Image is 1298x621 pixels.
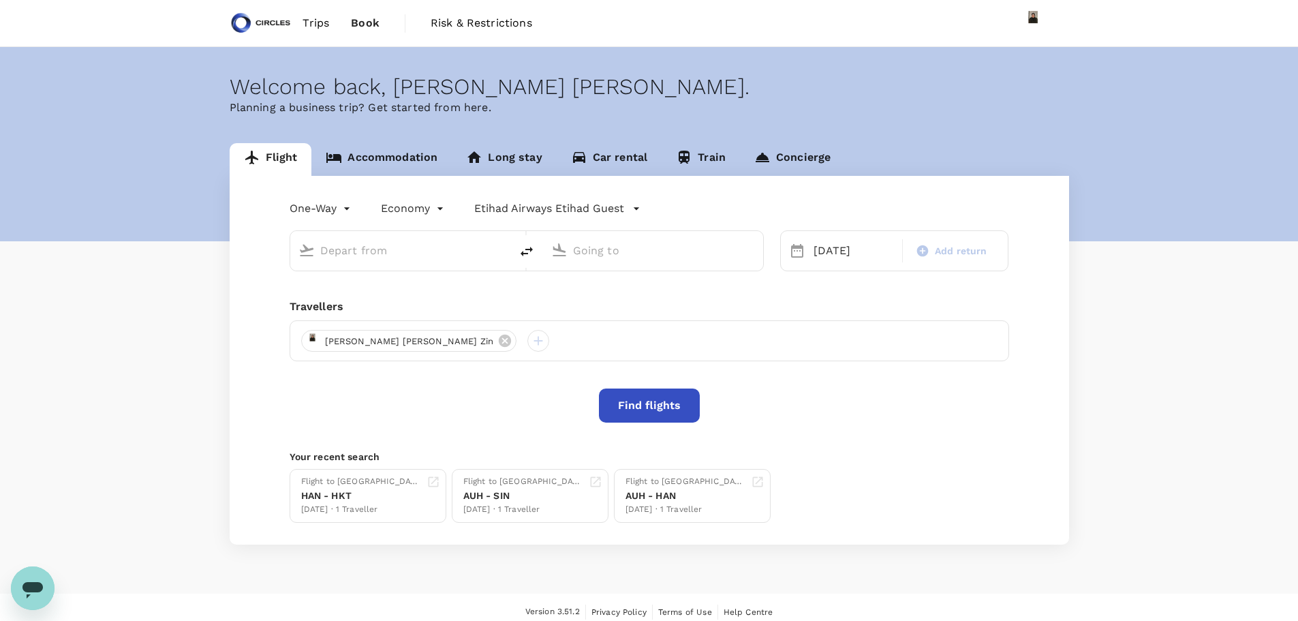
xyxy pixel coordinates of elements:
span: Help Centre [724,607,773,617]
button: Etihad Airways Etihad Guest [474,200,640,217]
div: [DATE] · 1 Traveller [625,503,745,517]
a: Help Centre [724,605,773,620]
a: Train [662,143,740,176]
div: Economy [381,198,447,219]
div: [DATE] [808,237,899,264]
button: delete [510,235,543,268]
span: Book [351,15,380,31]
img: avatar-68b8efa0d400a.png [305,333,321,349]
span: Terms of Use [658,607,712,617]
div: Welcome back , [PERSON_NAME] [PERSON_NAME] . [230,74,1069,100]
div: [PERSON_NAME] [PERSON_NAME] Zin [301,330,517,352]
span: Privacy Policy [591,607,647,617]
button: Open [501,249,504,252]
a: Concierge [740,143,845,176]
span: Risk & Restrictions [431,15,532,31]
div: Flight to [GEOGRAPHIC_DATA] [625,475,745,489]
div: Flight to [GEOGRAPHIC_DATA] [301,475,421,489]
a: Car rental [557,143,662,176]
a: Terms of Use [658,605,712,620]
a: Privacy Policy [591,605,647,620]
p: Your recent search [290,450,1009,464]
input: Depart from [320,240,482,261]
span: [PERSON_NAME] [PERSON_NAME] Zin [317,335,502,348]
input: Going to [573,240,735,261]
span: Trips [303,15,329,31]
a: Long stay [452,143,556,176]
div: One-Way [290,198,354,219]
a: Accommodation [311,143,452,176]
div: AUH - SIN [463,489,583,503]
div: [DATE] · 1 Traveller [463,503,583,517]
div: Flight to [GEOGRAPHIC_DATA] [463,475,583,489]
img: Circles [230,8,292,38]
span: Version 3.51.2 [525,605,580,619]
img: Azizi Ratna Yulis Mohd Zin [1020,10,1047,37]
div: AUH - HAN [625,489,745,503]
button: Open [754,249,756,252]
p: Planning a business trip? Get started from here. [230,100,1069,116]
iframe: Button to launch messaging window, conversation in progress [11,566,55,610]
p: Etihad Airways Etihad Guest [474,200,624,217]
div: Travellers [290,299,1009,315]
a: Flight [230,143,312,176]
div: [DATE] · 1 Traveller [301,503,421,517]
div: HAN - HKT [301,489,421,503]
span: Add return [935,244,987,258]
button: Find flights [599,389,700,423]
